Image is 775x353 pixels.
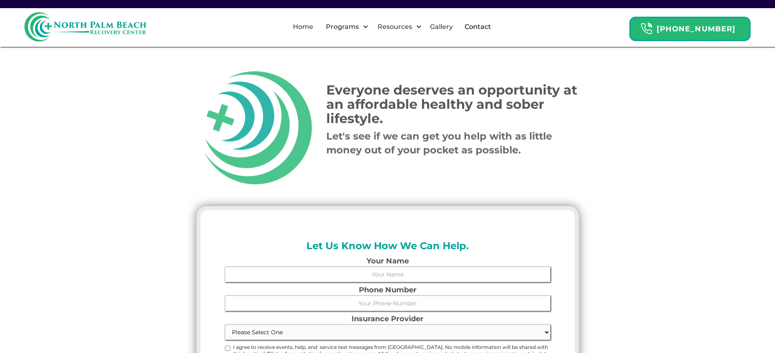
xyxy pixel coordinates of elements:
h2: Let Us Know How We Can Help. [225,239,550,253]
strong: Let's see if we can get you help with as little money out of your pocket as possible. [326,130,552,156]
a: Header Calendar Icons[PHONE_NUMBER] [629,13,751,41]
img: Header Calendar Icons [640,22,653,35]
strong: [PHONE_NUMBER] [657,24,736,33]
div: Resources [375,22,414,32]
a: Home [288,14,318,40]
label: Insurance Provider [225,315,550,322]
div: Resources [371,14,424,40]
p: ‍ [326,129,579,157]
input: Your Name [225,267,550,282]
div: Programs [324,22,361,32]
input: I agree to receive events, help, and service text messages from [GEOGRAPHIC_DATA]. No mobile info... [225,346,230,351]
input: Your Phone Number [225,296,550,311]
h1: Everyone deserves an opportunity at an affordable healthy and sober lifestyle. [326,83,579,126]
a: Contact [460,14,496,40]
label: Your Name [225,257,550,265]
label: Phone Number [225,286,550,294]
div: Programs [319,14,371,40]
a: Gallery [425,14,458,40]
